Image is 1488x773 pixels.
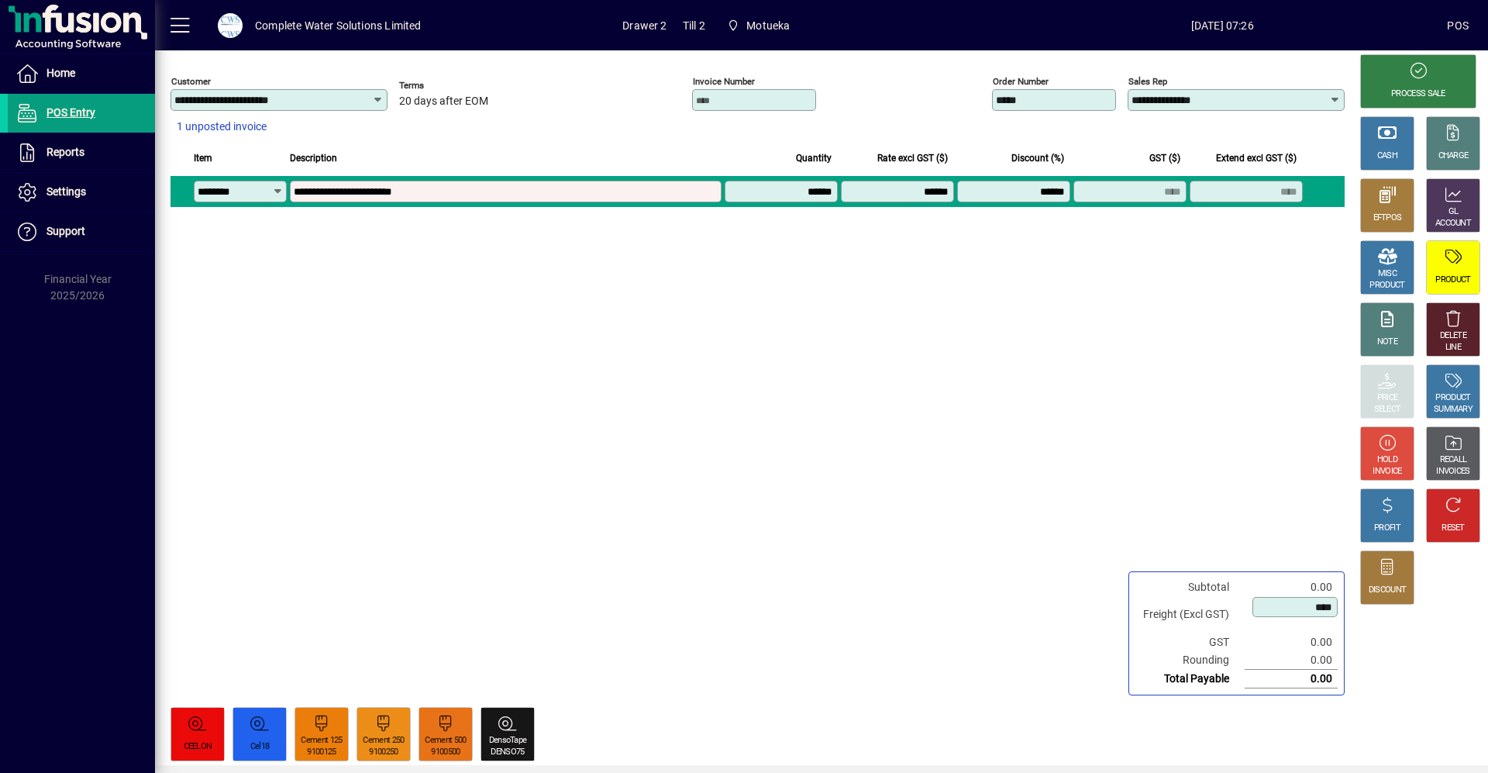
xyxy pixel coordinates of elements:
[1369,585,1406,596] div: DISCOUNT
[46,106,95,119] span: POS Entry
[363,735,404,747] div: Cement 250
[1245,651,1338,670] td: 0.00
[46,146,84,158] span: Reports
[255,13,422,38] div: Complete Water Solutions Limited
[1440,330,1466,342] div: DELETE
[1245,633,1338,651] td: 0.00
[1435,274,1470,286] div: PRODUCT
[1440,454,1467,466] div: RECALL
[1245,578,1338,596] td: 0.00
[693,76,755,87] mat-label: Invoice number
[177,119,267,135] span: 1 unposted invoice
[796,150,832,167] span: Quantity
[622,13,666,38] span: Drawer 2
[1441,523,1465,534] div: RESET
[1135,670,1245,688] td: Total Payable
[1373,466,1401,478] div: INVOICE
[46,185,86,198] span: Settings
[1445,342,1461,354] div: LINE
[425,735,466,747] div: Cement 500
[1435,218,1471,229] div: ACCOUNT
[721,12,797,40] span: Motueka
[1436,466,1469,478] div: INVOICES
[8,212,155,251] a: Support
[1128,76,1167,87] mat-label: Sales rep
[1374,404,1401,416] div: SELECT
[8,54,155,93] a: Home
[1011,150,1064,167] span: Discount (%)
[46,67,75,79] span: Home
[369,747,398,758] div: 9100250
[1434,404,1472,416] div: SUMMARY
[877,150,948,167] span: Rate excl GST ($)
[205,12,255,40] button: Profile
[194,150,212,167] span: Item
[431,747,460,758] div: 9100500
[1438,150,1469,162] div: CHARGE
[1448,206,1459,218] div: GL
[184,741,212,753] div: CEELON
[1135,578,1245,596] td: Subtotal
[1377,454,1397,466] div: HOLD
[1435,392,1470,404] div: PRODUCT
[307,747,336,758] div: 9100125
[683,13,705,38] span: Till 2
[399,95,488,108] span: 20 days after EOM
[290,150,337,167] span: Description
[1369,280,1404,292] div: PRODUCT
[171,76,211,87] mat-label: Customer
[997,13,1447,38] span: [DATE] 07:26
[1135,633,1245,651] td: GST
[1391,88,1445,100] div: PROCESS SALE
[1135,651,1245,670] td: Rounding
[46,225,85,237] span: Support
[1373,212,1402,224] div: EFTPOS
[1377,150,1397,162] div: CASH
[8,173,155,212] a: Settings
[1245,670,1338,688] td: 0.00
[1135,596,1245,633] td: Freight (Excl GST)
[8,133,155,172] a: Reports
[491,747,524,758] div: DENSO75
[1374,523,1400,534] div: PROFIT
[250,741,270,753] div: Cel18
[489,735,527,747] div: DensoTape
[1378,268,1397,280] div: MISC
[1377,336,1397,348] div: NOTE
[1149,150,1180,167] span: GST ($)
[1216,150,1297,167] span: Extend excl GST ($)
[399,81,492,91] span: Terms
[170,113,273,141] button: 1 unposted invoice
[993,76,1049,87] mat-label: Order number
[1447,13,1469,38] div: POS
[301,735,342,747] div: Cement 125
[1377,392,1398,404] div: PRICE
[746,13,790,38] span: Motueka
